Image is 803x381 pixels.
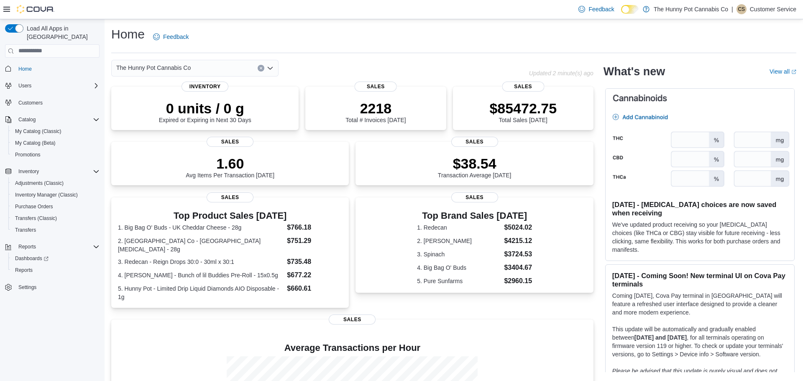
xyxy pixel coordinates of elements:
button: Inventory Manager (Classic) [8,189,103,201]
button: Inventory [15,166,42,176]
span: Reports [18,243,36,250]
p: Customer Service [750,4,796,14]
span: Users [15,81,100,91]
span: My Catalog (Beta) [15,140,56,146]
a: My Catalog (Classic) [12,126,65,136]
span: Inventory [15,166,100,176]
dt: 5. Pure Sunfarms [417,277,501,285]
span: Catalog [18,116,36,123]
button: Inventory [2,166,103,177]
dd: $735.48 [287,257,342,267]
div: Total Sales [DATE] [489,100,557,123]
h3: [DATE] - [MEDICAL_DATA] choices are now saved when receiving [612,200,788,217]
a: Transfers [12,225,39,235]
dd: $2960.15 [504,276,532,286]
div: Expired or Expiring in Next 30 Days [159,100,251,123]
p: Coming [DATE], Cova Pay terminal in [GEOGRAPHIC_DATA] will feature a refreshed user interface des... [612,292,788,317]
dd: $5024.02 [504,222,532,233]
span: My Catalog (Beta) [12,138,100,148]
span: Adjustments (Classic) [12,178,100,188]
button: Transfers [8,224,103,236]
nav: Complex example [5,59,100,315]
button: Reports [2,241,103,253]
a: Customers [15,98,46,108]
button: Users [15,81,35,91]
span: My Catalog (Classic) [15,128,61,135]
a: Feedback [575,1,617,18]
span: Reports [15,242,100,252]
button: Catalog [2,114,103,125]
div: Avg Items Per Transaction [DATE] [186,155,274,179]
button: Reports [8,264,103,276]
p: The Hunny Pot Cannabis Co [654,4,728,14]
dt: 5. Hunny Pot - Limited Drip Liquid Diamonds AIO Disposable - 1g [118,284,284,301]
button: Customers [2,97,103,109]
span: Inventory [182,82,228,92]
span: Promotions [15,151,41,158]
p: We've updated product receiving so your [MEDICAL_DATA] choices (like THCa or CBG) stay visible fo... [612,220,788,254]
span: Purchase Orders [12,202,100,212]
a: Purchase Orders [12,202,56,212]
button: Clear input [258,65,264,72]
h3: Top Product Sales [DATE] [118,211,342,221]
span: Feedback [163,33,189,41]
dt: 3. Spinach [417,250,501,258]
button: Promotions [8,149,103,161]
button: Open list of options [267,65,274,72]
div: Transaction Average [DATE] [438,155,511,179]
a: Reports [12,265,36,275]
span: Transfers [12,225,100,235]
dd: $751.29 [287,236,342,246]
dd: $766.18 [287,222,342,233]
button: Settings [2,281,103,293]
span: Inventory [18,168,39,175]
span: Transfers (Classic) [12,213,100,223]
a: Adjustments (Classic) [12,178,67,188]
button: Transfers (Classic) [8,212,103,224]
svg: External link [791,69,796,74]
span: Dashboards [15,255,49,262]
span: Home [18,66,32,72]
span: The Hunny Pot Cannabis Co [116,63,191,73]
dt: 4. [PERSON_NAME] - Bunch of lil Buddies Pre-Roll - 15x0.5g [118,271,284,279]
a: Transfers (Classic) [12,213,60,223]
h1: Home [111,26,145,43]
h4: Average Transactions per Hour [118,343,587,353]
div: Customer Service [737,4,747,14]
span: Reports [15,267,33,274]
span: Sales [207,137,253,147]
dd: $660.61 [287,284,342,294]
span: Sales [451,137,498,147]
button: Home [2,63,103,75]
a: Home [15,64,35,74]
a: Feedback [150,28,192,45]
span: Sales [329,315,376,325]
a: My Catalog (Beta) [12,138,59,148]
a: Inventory Manager (Classic) [12,190,81,200]
dd: $3404.67 [504,263,532,273]
button: Purchase Orders [8,201,103,212]
span: Inventory Manager (Classic) [15,192,78,198]
span: Transfers (Classic) [15,215,57,222]
dt: 2. [PERSON_NAME] [417,237,501,245]
p: 2218 [345,100,406,117]
input: Dark Mode [621,5,639,14]
span: Home [15,64,100,74]
span: Sales [502,82,544,92]
span: Dashboards [12,253,100,263]
h3: [DATE] - Coming Soon! New terminal UI on Cova Pay terminals [612,271,788,288]
span: My Catalog (Classic) [12,126,100,136]
span: CS [738,4,745,14]
p: $85472.75 [489,100,557,117]
p: 0 units / 0 g [159,100,251,117]
span: Settings [18,284,36,291]
dd: $4215.12 [504,236,532,246]
p: Updated 2 minute(s) ago [529,70,593,77]
span: Sales [207,192,253,202]
dt: 3. Redecan - Reign Drops 30:0 - 30ml x 30:1 [118,258,284,266]
a: Settings [15,282,40,292]
span: Inventory Manager (Classic) [12,190,100,200]
button: Catalog [15,115,39,125]
span: Load All Apps in [GEOGRAPHIC_DATA] [23,24,100,41]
